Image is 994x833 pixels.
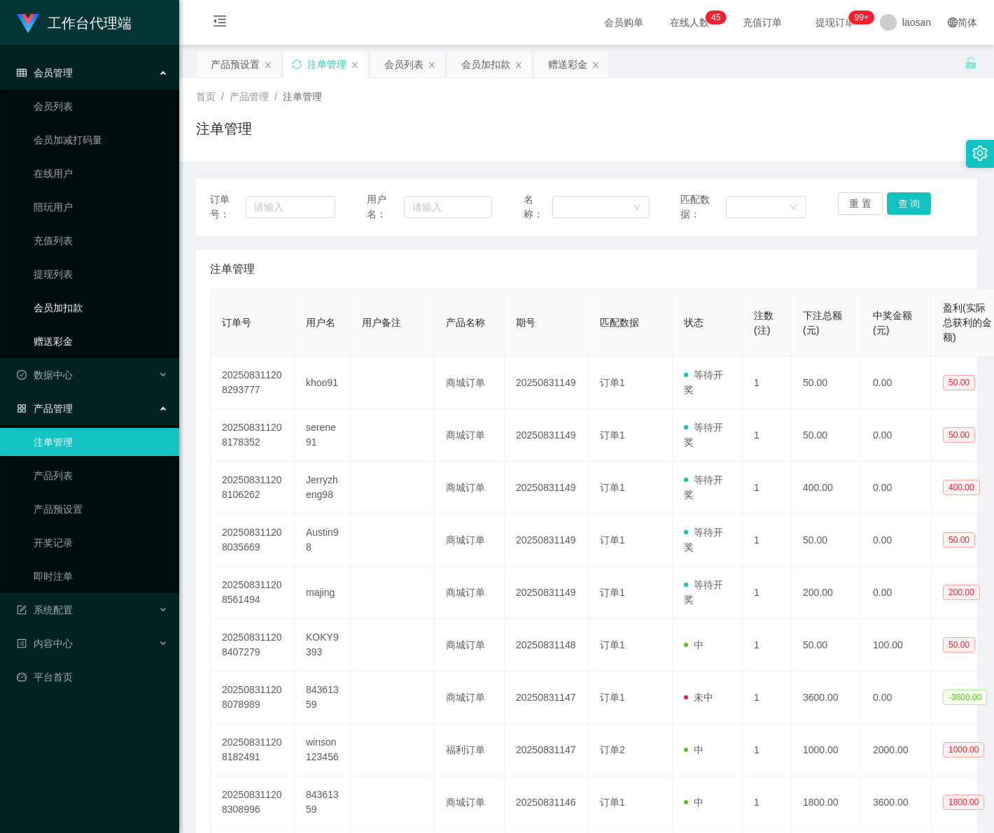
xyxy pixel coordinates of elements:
span: 订单1 [600,587,625,598]
span: 订单号 [222,317,251,328]
span: 注单管理 [283,91,322,102]
span: 用户备注 [362,317,401,328]
span: 充值订单 [736,17,789,27]
td: 1 [743,724,792,776]
i: 图标: profile [17,639,27,648]
a: 即时注单 [34,562,168,590]
a: 注单管理 [34,428,168,456]
a: 产品列表 [34,462,168,490]
td: 20250831149 [505,514,589,567]
td: 3600.00 [792,671,862,724]
td: 0.00 [862,357,932,409]
span: 等待开奖 [684,369,723,395]
i: 图标: close [428,61,436,69]
div: 注单管理 [307,51,346,78]
td: serene91 [295,409,351,462]
input: 请输入 [246,196,335,218]
span: 订单1 [600,797,625,808]
td: 202508311208178352 [211,409,295,462]
span: 订单1 [600,429,625,441]
a: 陪玩用户 [34,193,168,221]
td: 2000.00 [862,724,932,776]
div: 会员列表 [384,51,423,78]
a: 开奖记录 [34,529,168,557]
td: 1 [743,776,792,829]
a: 图标: dashboard平台首页 [17,663,168,691]
td: 20250831147 [505,671,589,724]
span: 50.00 [943,375,975,390]
td: 商城订单 [435,776,505,829]
td: 商城订单 [435,462,505,514]
i: 图标: close [264,61,272,69]
td: 202508311208182491 [211,724,295,776]
td: 商城订单 [435,619,505,671]
td: 商城订单 [435,409,505,462]
td: 50.00 [792,409,862,462]
button: 查 询 [887,192,932,215]
td: 202508311208035669 [211,514,295,567]
span: 期号 [516,317,535,328]
span: 内容中心 [17,638,73,649]
div: 会员加扣款 [461,51,510,78]
sup: 45 [706,10,726,24]
span: 1800.00 [943,795,984,810]
td: 商城订单 [435,357,505,409]
span: 订单1 [600,534,625,546]
span: 50.00 [943,637,975,653]
span: 中 [684,639,703,650]
td: 3600.00 [862,776,932,829]
i: 图标: global [948,17,958,27]
i: 图标: close [351,61,359,69]
td: 1 [743,409,792,462]
i: 图标: table [17,68,27,78]
span: 订单1 [600,692,625,703]
td: 20250831149 [505,357,589,409]
td: 0.00 [862,462,932,514]
a: 工作台代理端 [17,17,132,28]
i: 图标: down [790,203,798,213]
a: 会员加扣款 [34,294,168,322]
span: 产品名称 [446,317,485,328]
span: 匹配数据 [600,317,639,328]
td: 84361359 [295,671,351,724]
a: 提现列表 [34,260,168,288]
td: 1 [743,514,792,567]
td: 商城订单 [435,514,505,567]
td: 0.00 [862,514,932,567]
i: 图标: close [591,61,600,69]
td: Austin98 [295,514,351,567]
td: 1 [743,671,792,724]
sup: 1027 [849,10,874,24]
td: 400.00 [792,462,862,514]
a: 在线用户 [34,159,168,187]
span: 状态 [684,317,703,328]
span: 订单1 [600,377,625,388]
span: 订单2 [600,744,625,755]
i: 图标: check-circle-o [17,370,27,380]
span: 首页 [196,91,216,102]
td: 202508311208078989 [211,671,295,724]
td: 1000.00 [792,724,862,776]
span: 匹配数据： [680,192,725,222]
td: 商城订单 [435,567,505,619]
span: 在线人数 [663,17,716,27]
span: 未中 [684,692,713,703]
span: 中 [684,744,703,755]
span: 中奖金额(元) [873,310,912,336]
td: 0.00 [862,409,932,462]
i: 图标: appstore-o [17,404,27,413]
span: 订单号： [210,192,246,222]
div: 产品预设置 [211,51,260,78]
td: khoo91 [295,357,351,409]
td: 202508311208293777 [211,357,295,409]
span: / [221,91,224,102]
a: 会员列表 [34,92,168,120]
td: 1 [743,357,792,409]
td: 100.00 [862,619,932,671]
i: 图标: close [514,61,523,69]
span: 订单1 [600,482,625,493]
td: 1 [743,462,792,514]
span: 等待开奖 [684,474,723,500]
td: 商城订单 [435,671,505,724]
i: 图标: menu-fold [196,1,244,45]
